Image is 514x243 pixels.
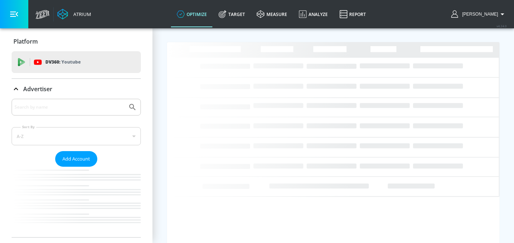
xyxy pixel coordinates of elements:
[171,1,213,27] a: optimize
[21,125,36,129] label: Sort By
[12,31,141,52] div: Platform
[12,167,141,237] nav: list of Advertiser
[61,58,81,66] p: Youtube
[23,85,52,93] p: Advertiser
[12,51,141,73] div: DV360: Youtube
[293,1,334,27] a: Analyze
[334,1,372,27] a: Report
[15,102,125,112] input: Search by name
[55,151,97,167] button: Add Account
[70,11,91,17] div: Atrium
[62,155,90,163] span: Add Account
[13,37,38,45] p: Platform
[45,58,81,66] p: DV360:
[459,12,498,17] span: login as: jen.breen@zefr.com
[12,99,141,237] div: Advertiser
[497,24,507,28] span: v 4.24.0
[57,9,91,20] a: Atrium
[451,10,507,19] button: [PERSON_NAME]
[12,79,141,99] div: Advertiser
[213,1,251,27] a: Target
[12,127,141,145] div: A-Z
[251,1,293,27] a: measure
